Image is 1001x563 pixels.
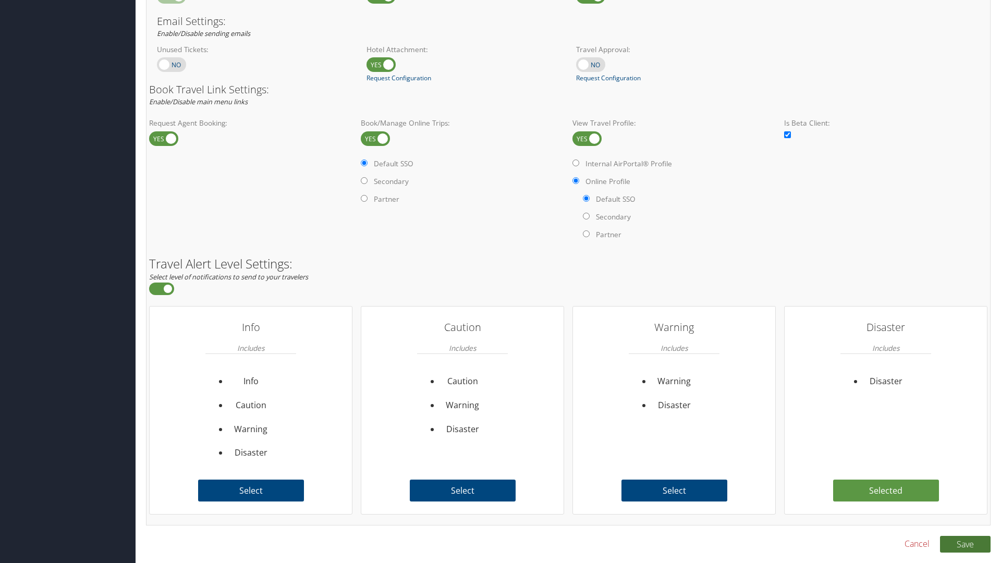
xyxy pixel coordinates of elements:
label: Select [621,480,727,501]
label: Partner [374,194,399,204]
em: Includes [661,338,688,358]
em: Includes [449,338,476,358]
label: Select [410,480,516,501]
li: Info [228,370,274,394]
li: Warning [440,394,485,418]
a: Cancel [905,537,930,550]
label: Partner [596,229,621,240]
li: Warning [228,418,274,442]
label: Travel Approval: [576,44,770,55]
a: Request Configuration [576,74,641,83]
h3: Email Settings: [157,16,980,27]
li: Disaster [652,394,697,418]
em: Includes [872,338,899,358]
li: Caution [228,394,274,418]
label: Secondary [374,176,409,187]
li: Warning [652,370,697,394]
h3: Warning [629,317,719,338]
label: Online Profile [585,176,630,187]
li: Disaster [863,370,909,394]
label: Default SSO [374,158,413,169]
label: Request Agent Booking: [149,118,352,128]
li: Disaster [228,441,274,465]
label: Default SSO [596,194,636,204]
label: View Travel Profile: [572,118,776,128]
label: Internal AirPortal® Profile [585,158,672,169]
li: Disaster [440,418,485,442]
em: Enable/Disable main menu links [149,97,248,106]
h3: Caution [417,317,508,338]
label: Secondary [596,212,631,222]
em: Enable/Disable sending emails [157,29,250,38]
em: Select level of notifications to send to your travelers [149,272,308,281]
label: Book/Manage Online Trips: [361,118,564,128]
label: Hotel Attachment: [367,44,560,55]
h3: Info [205,317,296,338]
button: Save [940,536,991,553]
li: Caution [440,370,485,394]
h3: Disaster [840,317,931,338]
h3: Book Travel Link Settings: [149,84,987,95]
a: Request Configuration [367,74,431,83]
label: Unused Tickets: [157,44,351,55]
h2: Travel Alert Level Settings: [149,258,987,270]
label: Is Beta Client: [784,118,987,128]
label: Selected [833,480,939,501]
label: Select [198,480,304,501]
em: Includes [237,338,264,358]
